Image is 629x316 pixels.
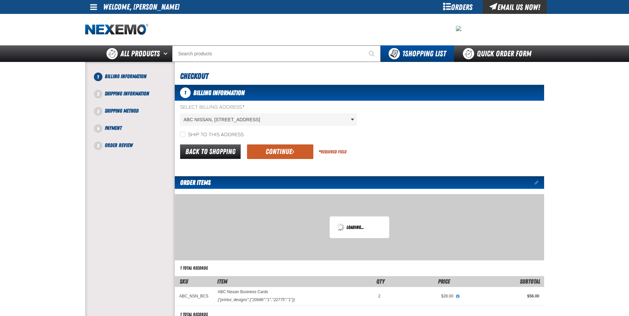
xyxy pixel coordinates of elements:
[180,265,208,271] div: 1 total records
[180,132,244,138] label: Ship to this address
[378,294,381,298] span: 2
[94,73,102,81] span: 1
[98,124,175,141] li: Payment. Step 4 of 5. Not Completed
[390,293,454,299] div: $28.00
[175,287,213,305] td: ABC_NSN_BCS
[180,132,185,137] input: Ship to this address
[94,124,102,133] span: 4
[98,141,175,149] li: Order Review. Step 5 of 5. Not Completed
[454,45,544,62] a: Quick Order Form
[94,107,102,116] span: 3
[402,49,405,58] strong: 1
[438,278,450,285] span: Price
[105,142,133,148] span: Order Review
[520,278,540,285] span: Subtotal
[180,278,188,285] a: SKU
[180,87,191,98] span: 1
[453,293,462,299] button: View All Prices for ABC Nissan Business Cards
[193,89,245,97] span: Billing Information
[337,223,382,231] div: Loading...
[105,73,147,79] span: Billing Information
[381,45,454,62] button: You have 1 Shopping List. Open to view details
[217,278,227,285] span: Item
[98,73,175,90] li: Billing Information. Step 1 of 5. Not Completed
[105,125,122,131] span: Payment
[105,90,149,97] span: Shipping Information
[456,26,461,31] img: bcb0fb6b68f42f21e2a78dd92242ad83.jpeg
[172,45,381,62] input: Search
[247,144,313,159] button: Continue
[218,290,268,294] a: ABC Nissan Business Cards
[105,108,139,114] span: Shipping Method
[319,149,346,155] div: Required Field
[535,180,544,185] a: Edit items
[402,49,446,58] span: Shopping List
[94,90,102,98] span: 2
[180,72,208,81] span: Checkout
[94,141,102,150] span: 5
[98,107,175,124] li: Shipping Method. Step 3 of 5. Not Completed
[85,24,148,35] img: Nexemo logo
[218,297,295,302] div: {"printui_designs":{"20686":"1","22775":"1"}}
[463,293,539,299] div: $56.00
[364,45,381,62] button: Start Searching
[161,45,172,62] button: Open All Products pages
[98,90,175,107] li: Shipping Information. Step 2 of 5. Not Completed
[85,24,148,35] a: Home
[93,73,175,149] nav: Checkout steps. Current step is Billing Information. Step 1 of 5
[180,144,241,159] a: Back to Shopping
[120,48,160,60] span: All Products
[376,278,385,285] span: Qty
[180,104,357,111] label: Select Billing Address
[175,176,211,189] h2: Order Items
